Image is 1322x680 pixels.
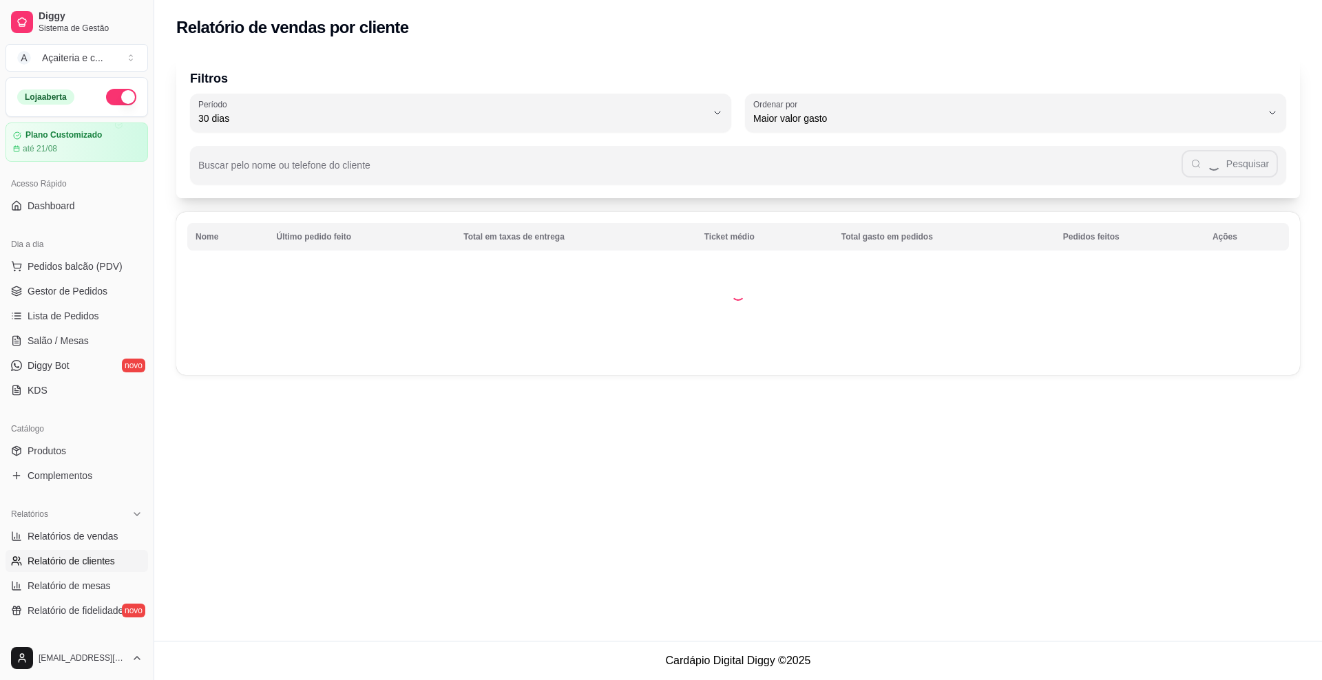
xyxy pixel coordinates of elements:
a: Salão / Mesas [6,330,148,352]
a: KDS [6,379,148,401]
a: Complementos [6,465,148,487]
span: A [17,51,31,65]
button: Select a team [6,44,148,72]
span: Salão / Mesas [28,334,89,348]
article: até 21/08 [23,143,57,154]
p: Filtros [190,69,1286,88]
span: [EMAIL_ADDRESS][DOMAIN_NAME] [39,652,126,663]
a: Diggy Botnovo [6,354,148,376]
span: Maior valor gasto [753,111,1261,125]
label: Período [198,98,231,110]
span: 30 dias [198,111,706,125]
div: Catálogo [6,418,148,440]
button: [EMAIL_ADDRESS][DOMAIN_NAME] [6,641,148,674]
span: Diggy [39,10,143,23]
a: Lista de Pedidos [6,305,148,327]
div: Açaiteria e c ... [42,51,103,65]
a: Relatório de fidelidadenovo [6,599,148,621]
span: Pedidos balcão (PDV) [28,259,123,273]
span: Dashboard [28,199,75,213]
span: Relatórios de vendas [28,529,118,543]
a: Relatórios de vendas [6,525,148,547]
label: Ordenar por [753,98,802,110]
a: Gestor de Pedidos [6,280,148,302]
a: Relatório de clientes [6,550,148,572]
span: Gestor de Pedidos [28,284,107,298]
span: KDS [28,383,48,397]
span: Relatório de clientes [28,554,115,568]
input: Buscar pelo nome ou telefone do cliente [198,164,1182,178]
span: Sistema de Gestão [39,23,143,34]
span: Lista de Pedidos [28,309,99,323]
a: Relatório de mesas [6,575,148,597]
h2: Relatório de vendas por cliente [176,17,409,39]
div: Dia a dia [6,233,148,255]
button: Pedidos balcão (PDV) [6,255,148,277]
div: Acesso Rápido [6,173,148,195]
button: Alterar Status [106,89,136,105]
span: Complementos [28,469,92,482]
a: Produtos [6,440,148,462]
span: Produtos [28,444,66,458]
span: Relatório de fidelidade [28,604,123,617]
div: Loading [731,287,745,301]
span: Relatório de mesas [28,579,111,593]
a: DiggySistema de Gestão [6,6,148,39]
a: Plano Customizadoaté 21/08 [6,123,148,162]
footer: Cardápio Digital Diggy © 2025 [154,641,1322,680]
div: Loja aberta [17,89,74,105]
button: Ordenar porMaior valor gasto [745,94,1286,132]
span: Relatórios [11,509,48,520]
button: Período30 dias [190,94,731,132]
a: Dashboard [6,195,148,217]
article: Plano Customizado [25,130,102,140]
span: Diggy Bot [28,359,70,372]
